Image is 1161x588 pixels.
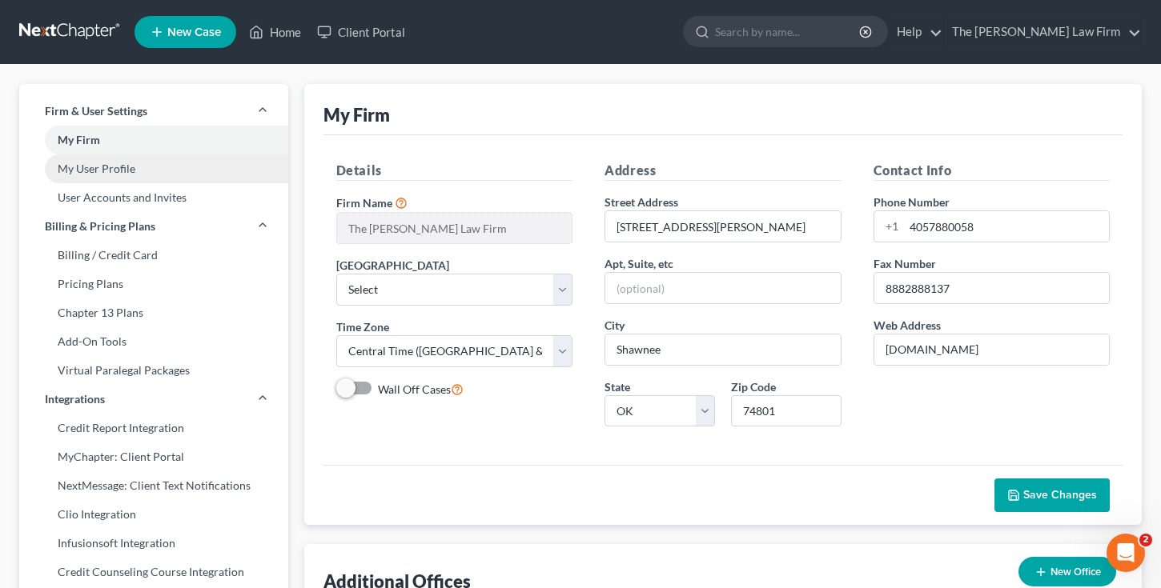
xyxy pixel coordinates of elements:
input: XXXXX [731,395,842,427]
span: Billing & Pricing Plans [45,218,155,234]
h5: Contact Info [874,161,1111,181]
a: MyChapter: Client Portal [19,442,288,471]
span: New Case [167,26,221,38]
a: Billing / Credit Card [19,241,288,270]
label: [GEOGRAPHIC_DATA] [336,257,449,274]
a: Integrations [19,385,288,414]
span: Wall Off Cases [378,382,451,396]
label: City [605,317,625,334]
a: My User Profile [19,154,288,183]
input: Search by name... [715,17,862,46]
a: Home [241,18,309,46]
input: Enter address... [605,211,841,242]
a: Credit Report Integration [19,414,288,442]
a: Chapter 13 Plans [19,298,288,327]
input: Enter city... [605,334,841,365]
a: NextMessage: Client Text Notifications [19,471,288,500]
div: My Firm [323,103,390,126]
label: Time Zone [336,318,389,335]
a: Billing & Pricing Plans [19,212,288,241]
span: Firm Name [336,196,392,210]
label: Zip Code [731,378,776,395]
a: User Accounts and Invites [19,183,288,212]
a: My Firm [19,126,288,154]
input: Enter web address.... [874,334,1110,365]
button: Save Changes [994,478,1110,512]
label: Web Address [874,317,941,334]
a: Pricing Plans [19,270,288,298]
a: Credit Counseling Course Integration [19,558,288,586]
iframe: Intercom live chat [1107,534,1145,572]
a: Add-On Tools [19,327,288,356]
a: Help [889,18,942,46]
a: Infusionsoft Integration [19,529,288,558]
label: State [605,378,630,395]
div: +1 [874,211,904,242]
input: Enter fax... [874,273,1110,303]
input: (optional) [605,273,841,303]
label: Apt, Suite, etc [605,255,673,272]
a: Client Portal [309,18,413,46]
a: Clio Integration [19,500,288,529]
a: The [PERSON_NAME] Law Firm [944,18,1141,46]
span: 2 [1139,534,1152,546]
h5: Address [605,161,842,181]
span: Firm & User Settings [45,103,147,119]
label: Phone Number [874,194,950,210]
input: Enter name... [337,213,572,243]
h5: Details [336,161,573,181]
span: Integrations [45,391,105,407]
a: Firm & User Settings [19,97,288,126]
label: Street Address [605,194,678,210]
span: Save Changes [1023,488,1097,502]
a: Virtual Paralegal Packages [19,356,288,385]
label: Fax Number [874,255,936,272]
input: Enter phone... [904,211,1110,242]
button: New Office [1018,557,1116,586]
